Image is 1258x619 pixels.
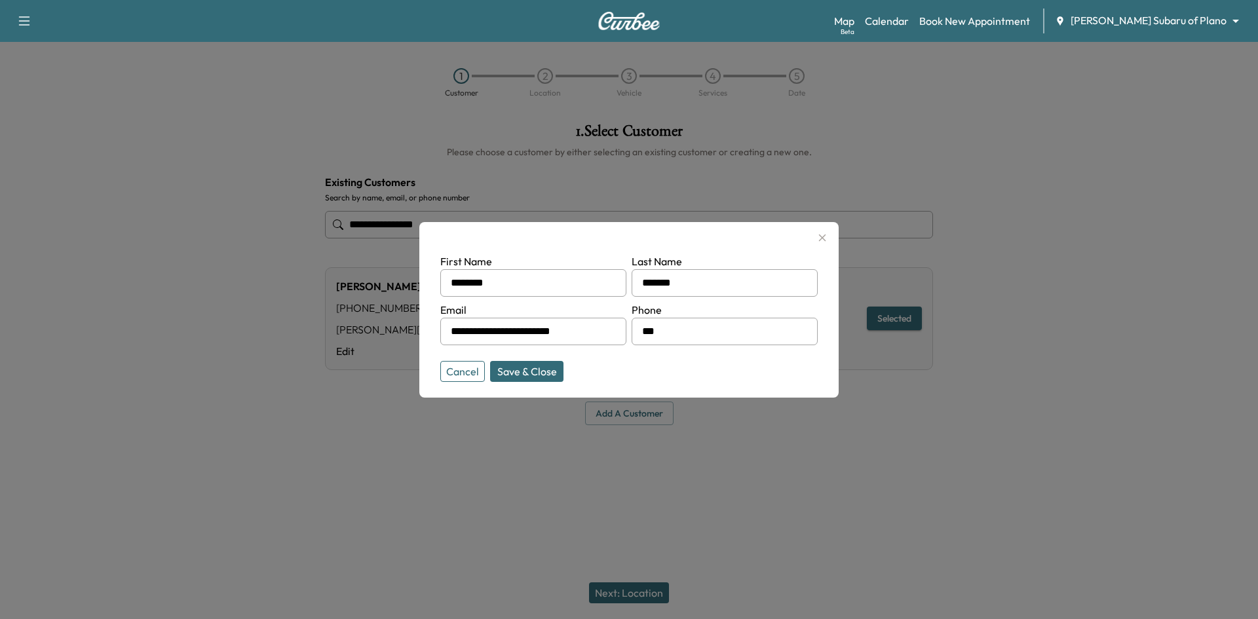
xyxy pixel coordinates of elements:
span: [PERSON_NAME] Subaru of Plano [1071,13,1227,28]
button: Cancel [440,361,485,382]
div: Beta [841,27,854,37]
label: Email [440,303,467,316]
button: Save & Close [490,361,563,382]
a: Book New Appointment [919,13,1030,29]
label: Last Name [632,255,682,268]
label: First Name [440,255,492,268]
a: MapBeta [834,13,854,29]
img: Curbee Logo [598,12,660,30]
a: Calendar [865,13,909,29]
label: Phone [632,303,662,316]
